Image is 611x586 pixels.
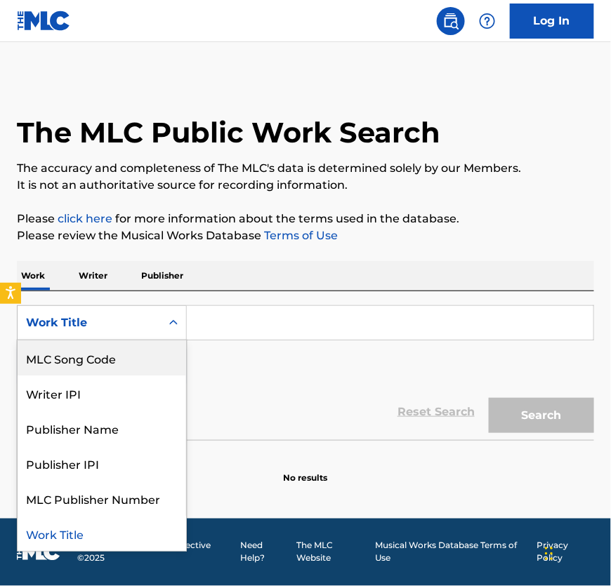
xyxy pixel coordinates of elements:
iframe: Chat Widget [541,519,611,586]
p: Work [17,261,49,291]
div: MLC Song Code [18,340,186,375]
a: Log In [510,4,594,39]
a: The MLC Website [296,540,367,565]
a: Public Search [437,7,465,35]
div: Help [473,7,501,35]
p: No results [284,455,328,484]
img: search [442,13,459,29]
div: Work Title [18,516,186,551]
a: Need Help? [241,540,288,565]
img: logo [17,544,60,561]
p: Writer [74,261,112,291]
div: Work Title [26,314,152,331]
div: Publisher IPI [18,446,186,481]
form: Search Form [17,305,594,440]
h1: The MLC Public Work Search [17,115,440,150]
a: Terms of Use [261,229,338,242]
p: Please review the Musical Works Database [17,227,594,244]
div: Drag [545,533,553,575]
a: Musical Works Database Terms of Use [375,540,528,565]
div: MLC Publisher Number [18,481,186,516]
p: It is not an authoritative source for recording information. [17,177,594,194]
img: help [479,13,496,29]
img: MLC Logo [17,11,71,31]
a: Privacy Policy [537,540,594,565]
p: The accuracy and completeness of The MLC's data is determined solely by our Members. [17,160,594,177]
div: Publisher Name [18,411,186,446]
p: Please for more information about the terms used in the database. [17,211,594,227]
div: Writer IPI [18,375,186,411]
a: click here [58,212,112,225]
p: Publisher [137,261,188,291]
span: Mechanical Licensing Collective © 2025 [77,540,232,565]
